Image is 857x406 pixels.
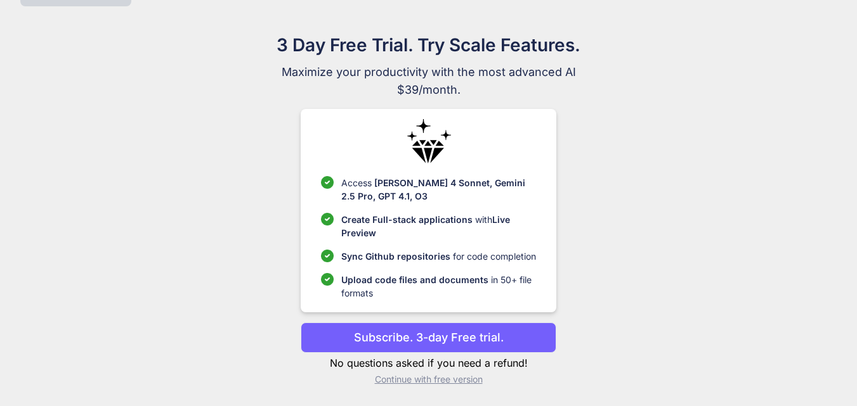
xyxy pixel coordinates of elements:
[321,213,334,225] img: checklist
[341,177,525,201] span: [PERSON_NAME] 4 Sonnet, Gemini 2.5 Pro, GPT 4.1, O3
[354,329,504,346] p: Subscribe. 3-day Free trial.
[216,63,642,81] span: Maximize your productivity with the most advanced AI
[341,251,450,262] span: Sync Github repositories
[216,81,642,99] span: $39/month.
[341,273,536,300] p: in 50+ file formats
[301,373,556,386] p: Continue with free version
[216,32,642,58] h1: 3 Day Free Trial. Try Scale Features.
[301,355,556,371] p: No questions asked if you need a refund!
[341,176,536,203] p: Access
[341,213,536,239] p: with
[321,176,334,189] img: checklist
[321,250,334,262] img: checklist
[341,214,475,225] span: Create Full-stack applications
[301,322,556,353] button: Subscribe. 3-day Free trial.
[341,250,536,263] p: for code completion
[341,274,488,285] span: Upload code files and documents
[321,273,334,286] img: checklist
